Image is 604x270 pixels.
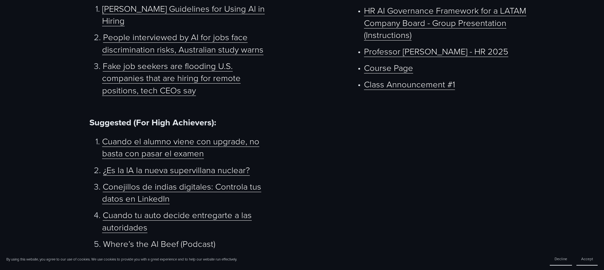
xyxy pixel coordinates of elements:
a: [PERSON_NAME] Guidelines for Using AI in Hiring [102,2,265,26]
button: Decline [550,253,572,266]
button: Accept [576,253,598,266]
a: Cuando el alumno viene con upgrade, no basta con pasar el examen [102,135,259,159]
strong: Suggested (For High Achievers): [89,116,216,129]
a: People interviewed by AI for jobs face discrimination risks, Australian study warns [102,31,263,55]
a: ¿Es la IA la nueva supervillana nuclear? [103,164,250,176]
a: Course Page [364,61,413,73]
span: Accept [581,256,593,261]
a: Professor [PERSON_NAME] - HR 2025 [364,45,508,57]
a: Cuando tu auto decide entregarte a las autoridades [102,209,252,233]
span: Decline [555,256,567,261]
p: By using this website, you agree to our use of cookies. We use cookies to provide you with a grea... [6,257,237,262]
a: Class Announcement #1 [364,78,455,90]
a: HR AI Governance Framework for a LATAM Company Board - Group Presentation (Instructions) [364,4,526,41]
a: Conejillos de indias digitales: Controla tus datos en LinkedIn [102,180,261,204]
a: Where’s the AI Beef (Podcast) [103,237,215,249]
a: Fake job seekers are flooding U.S. companies that are hiring for remote positions, tech CEOs say [102,60,241,96]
